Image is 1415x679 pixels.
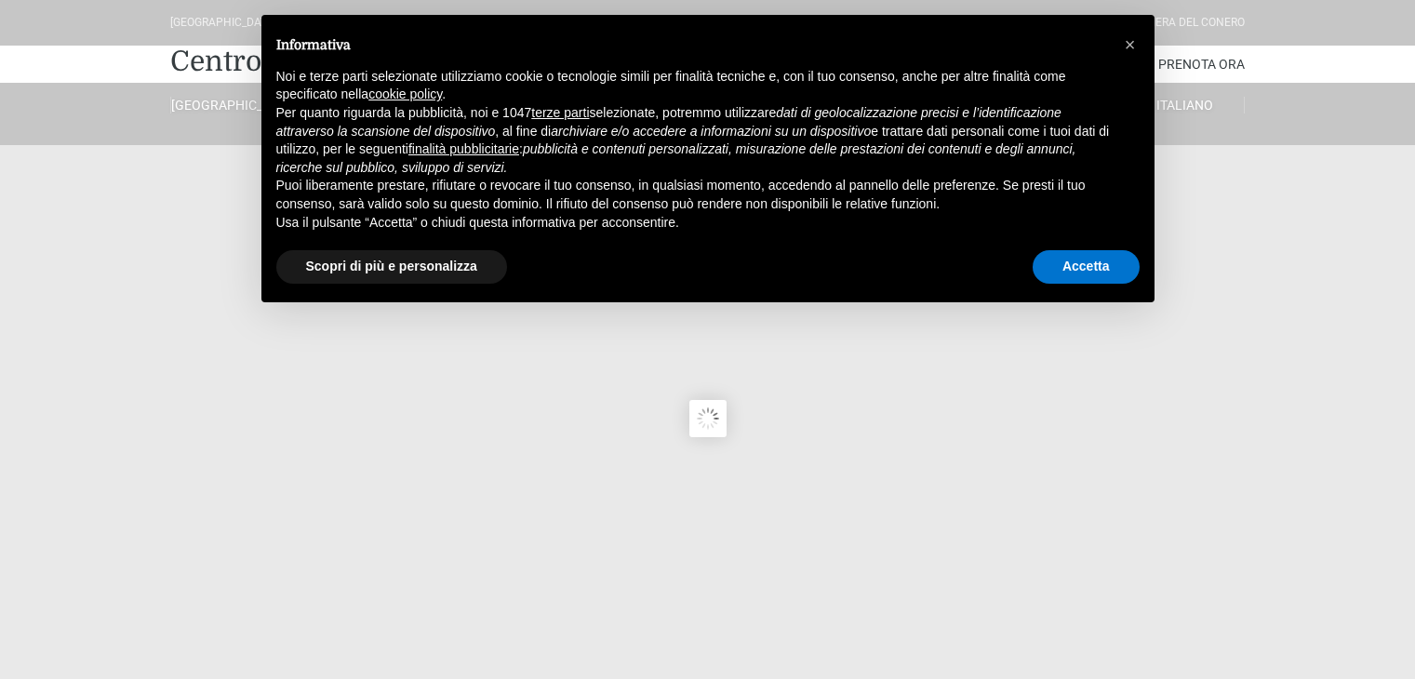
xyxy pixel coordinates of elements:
[368,87,442,101] a: cookie policy
[1136,14,1245,32] div: Riviera Del Conero
[170,14,277,32] div: [GEOGRAPHIC_DATA]
[531,104,589,123] button: terze parti
[276,105,1061,139] em: dati di geolocalizzazione precisi e l’identificazione attraverso la scansione del dispositivo
[1158,46,1245,83] a: Prenota Ora
[551,124,871,139] em: archiviare e/o accedere a informazioni su un dispositivo
[276,141,1076,175] em: pubblicità e contenuti personalizzati, misurazione delle prestazioni dei contenuti e degli annunc...
[276,250,507,284] button: Scopri di più e personalizza
[1125,34,1136,55] span: ×
[408,140,519,159] button: finalità pubblicitarie
[276,177,1110,213] p: Puoi liberamente prestare, rifiutare o revocare il tuo consenso, in qualsiasi momento, accedendo ...
[276,214,1110,233] p: Usa il pulsante “Accetta” o chiudi questa informativa per acconsentire.
[276,37,1110,53] h2: Informativa
[1033,250,1140,284] button: Accetta
[170,97,289,113] a: [GEOGRAPHIC_DATA]
[1126,97,1245,113] a: Italiano
[170,43,529,80] a: Centro Vacanze De Angelis
[1115,30,1145,60] button: Chiudi questa informativa
[1156,98,1213,113] span: Italiano
[276,104,1110,177] p: Per quanto riguarda la pubblicità, noi e 1047 selezionate, potremmo utilizzare , al fine di e tra...
[276,68,1110,104] p: Noi e terze parti selezionate utilizziamo cookie o tecnologie simili per finalità tecniche e, con...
